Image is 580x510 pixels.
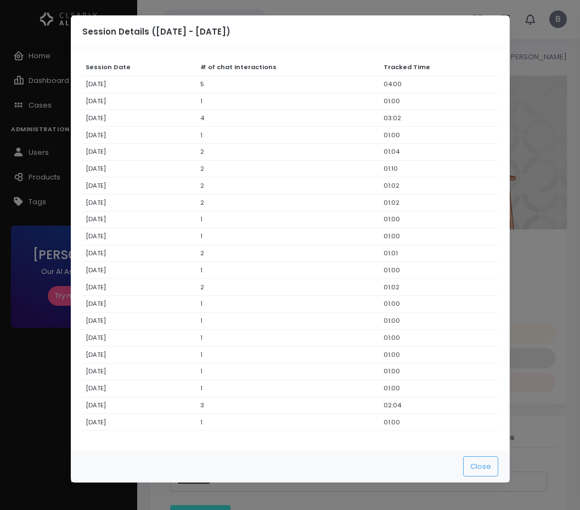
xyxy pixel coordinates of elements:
td: 01:02 [380,194,498,211]
td: 1 [196,414,380,431]
td: 01:10 [380,160,498,177]
td: 01:02 [380,177,498,194]
td: 2 [196,177,380,194]
td: [DATE] [82,177,197,194]
td: 1 [196,127,380,144]
td: 01:00 [380,127,498,144]
td: [DATE] [82,312,197,329]
td: 01:00 [380,329,498,346]
td: 1 [196,228,380,245]
td: 1 [196,363,380,380]
td: 1 [196,295,380,312]
td: 2 [196,143,380,160]
td: [DATE] [82,279,197,296]
td: 2 [196,279,380,296]
td: 2 [196,245,380,262]
td: 1 [196,211,380,228]
td: 01:01 [380,245,498,262]
td: 5 [196,76,380,93]
td: 3 [196,397,380,414]
td: [DATE] [82,245,197,262]
td: 01:00 [380,228,498,245]
td: [DATE] [82,93,197,110]
td: [DATE] [82,76,197,93]
td: 01:00 [380,93,498,110]
td: [DATE] [82,143,197,160]
td: 01:00 [380,346,498,363]
td: [DATE] [82,110,197,127]
td: [DATE] [82,346,197,363]
td: 1 [196,93,380,110]
td: 02:04 [380,397,498,414]
td: [DATE] [82,397,197,414]
td: [DATE] [82,380,197,397]
td: 01:00 [380,363,498,380]
th: Tracked Time [380,59,498,76]
td: 1 [196,262,380,279]
button: Close [463,456,498,477]
h5: Session Details ([DATE] - [DATE]) [82,27,498,37]
td: [DATE] [82,228,197,245]
td: 01:00 [380,312,498,329]
td: 03:02 [380,110,498,127]
td: 2 [196,160,380,177]
th: # of chat Interactions [196,59,380,76]
td: [DATE] [82,160,197,177]
td: [DATE] [82,414,197,431]
td: 01:00 [380,295,498,312]
td: [DATE] [82,295,197,312]
td: [DATE] [82,127,197,144]
td: 01:00 [380,414,498,431]
td: 01:04 [380,143,498,160]
td: 1 [196,346,380,363]
td: 2 [196,194,380,211]
td: [DATE] [82,262,197,279]
td: 01:00 [380,211,498,228]
td: 1 [196,380,380,397]
td: [DATE] [82,329,197,346]
td: 1 [196,312,380,329]
td: 01:02 [380,279,498,296]
td: [DATE] [82,194,197,211]
td: 01:00 [380,380,498,397]
td: 01:00 [380,262,498,279]
td: 04:00 [380,76,498,93]
th: Session Date [82,59,197,76]
td: [DATE] [82,363,197,380]
td: 4 [196,110,380,127]
td: [DATE] [82,211,197,228]
td: 1 [196,329,380,346]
